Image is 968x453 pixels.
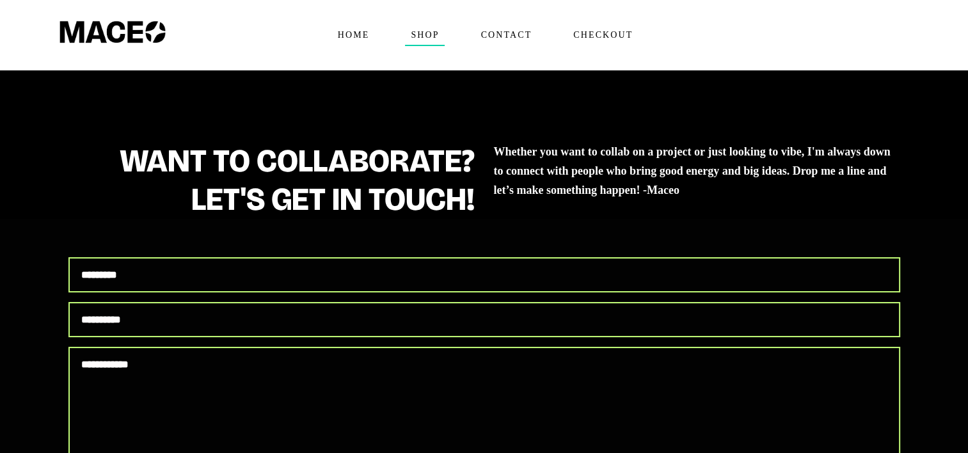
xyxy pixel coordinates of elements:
[475,25,537,45] span: Contact
[484,142,910,200] h5: Whether you want to collab on a project or just looking to vibe, I'm always down to connect with ...
[567,25,638,45] span: Checkout
[59,142,484,219] h1: WANT TO COLLABORATE? LET'S GET IN TOUCH!
[405,25,444,45] span: Shop
[332,25,375,45] span: Home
